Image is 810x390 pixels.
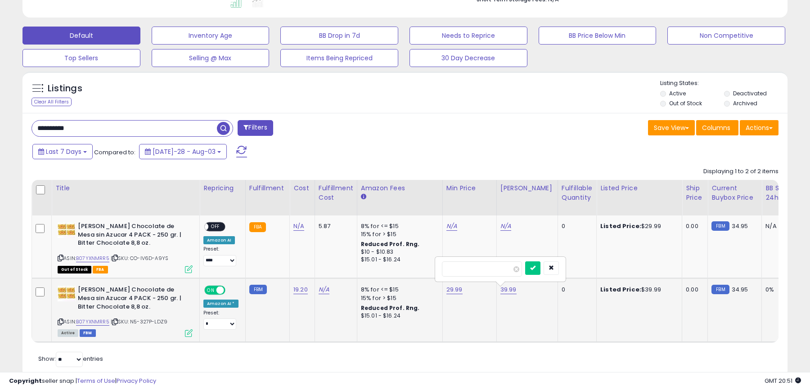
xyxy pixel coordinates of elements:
div: 15% for > $15 [361,294,436,302]
label: Archived [733,99,757,107]
div: BB Share 24h. [765,184,798,202]
div: Amazon AI [203,236,235,244]
button: [DATE]-28 - Aug-03 [139,144,227,159]
a: N/A [446,222,457,231]
div: 0 [562,222,589,230]
div: Displaying 1 to 2 of 2 items [703,167,778,176]
span: Compared to: [94,148,135,157]
small: FBM [711,221,729,231]
button: Items Being Repriced [280,49,398,67]
div: [PERSON_NAME] [500,184,554,193]
span: ON [205,287,216,294]
span: 2025-08-13 20:51 GMT [765,377,801,385]
a: B07YXNMRR5 [76,255,109,262]
button: BB Drop in 7d [280,27,398,45]
div: ASIN: [58,222,193,272]
strong: Copyright [9,377,42,385]
a: B07YXNMRR5 [76,318,109,326]
button: BB Price Below Min [539,27,657,45]
button: Top Sellers [22,49,140,67]
div: Preset: [203,246,238,266]
div: Min Price [446,184,493,193]
div: Preset: [203,310,238,330]
span: Last 7 Days [46,147,81,156]
div: 8% for <= $15 [361,222,436,230]
div: Fulfillment Cost [319,184,353,202]
span: 34.95 [732,222,748,230]
button: Filters [238,120,273,136]
button: Default [22,27,140,45]
div: Title [55,184,196,193]
div: $29.99 [600,222,675,230]
a: 39.99 [500,285,517,294]
b: Listed Price: [600,285,641,294]
span: OFF [208,223,223,231]
button: Save View [648,120,695,135]
label: Active [669,90,686,97]
img: 51uAY8hQAOL._SL40_.jpg [58,222,76,238]
div: Clear All Filters [31,98,72,106]
div: Listed Price [600,184,678,193]
span: [DATE]-28 - Aug-03 [153,147,216,156]
div: $10 - $10.83 [361,248,436,256]
label: Deactivated [733,90,767,97]
div: $15.01 - $16.24 [361,256,436,264]
div: $39.99 [600,286,675,294]
small: FBM [249,285,267,294]
div: 0.00 [686,222,701,230]
div: 15% for > $15 [361,230,436,238]
a: N/A [293,222,304,231]
b: Reduced Prof. Rng. [361,304,420,312]
button: Inventory Age [152,27,270,45]
b: Listed Price: [600,222,641,230]
small: FBM [711,285,729,294]
button: Non Competitive [667,27,785,45]
span: 34.95 [732,285,748,294]
div: 8% for <= $15 [361,286,436,294]
div: N/A [765,222,795,230]
div: 5.87 [319,222,350,230]
div: seller snap | | [9,377,156,386]
span: Columns [702,123,730,132]
img: 51uAY8hQAOL._SL40_.jpg [58,286,76,301]
b: [PERSON_NAME] Chocolate de Mesa sin Azucar 4 PACK - 250 gr. | Bitter Chocolate 8,8 oz. [78,222,187,250]
div: 0.00 [686,286,701,294]
a: Terms of Use [77,377,115,385]
b: Reduced Prof. Rng. [361,240,420,248]
b: [PERSON_NAME] Chocolate de Mesa sin Azucar 4 PACK - 250 gr. | Bitter Chocolate 8,8 oz. [78,286,187,313]
div: Fulfillment [249,184,286,193]
div: $15.01 - $16.24 [361,312,436,320]
a: Privacy Policy [117,377,156,385]
span: | SKU: CO-IV6D-A9YS [111,255,168,262]
span: OFF [224,287,238,294]
small: FBA [249,222,266,232]
a: N/A [500,222,511,231]
div: Amazon Fees [361,184,439,193]
span: All listings that are currently out of stock and unavailable for purchase on Amazon [58,266,91,273]
button: Actions [740,120,778,135]
button: Selling @ Max [152,49,270,67]
div: Amazon AI * [203,300,238,308]
label: Out of Stock [669,99,702,107]
small: Amazon Fees. [361,193,366,201]
h5: Listings [48,82,82,95]
div: 0 [562,286,589,294]
span: | SKU: N5-327P-LDZ9 [111,318,167,325]
button: 30 Day Decrease [409,49,527,67]
button: Last 7 Days [32,144,93,159]
div: Fulfillable Quantity [562,184,593,202]
a: N/A [319,285,329,294]
div: Repricing [203,184,242,193]
a: 29.99 [446,285,463,294]
span: Show: entries [38,354,103,363]
div: Current Buybox Price [711,184,758,202]
span: FBM [80,329,96,337]
a: 19.20 [293,285,308,294]
div: 0% [765,286,795,294]
div: Ship Price [686,184,704,202]
span: All listings currently available for purchase on Amazon [58,329,78,337]
p: Listing States: [660,79,787,88]
div: ASIN: [58,286,193,336]
span: FBA [93,266,108,273]
button: Needs to Reprice [409,27,527,45]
